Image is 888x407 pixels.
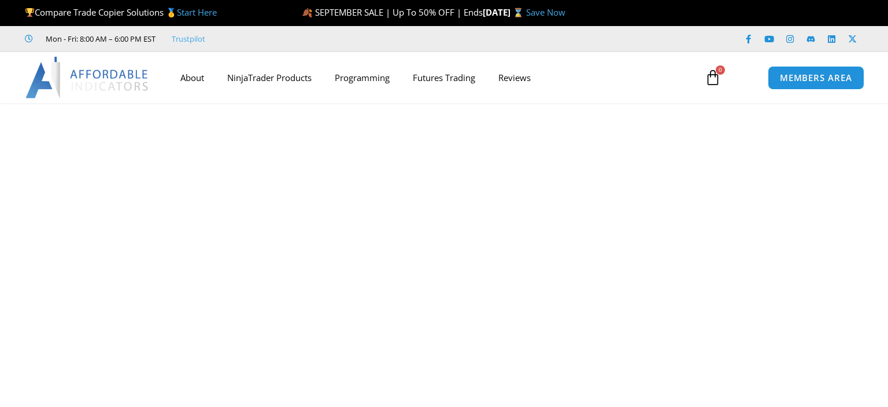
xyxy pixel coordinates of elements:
[768,66,864,90] a: MEMBERS AREA
[169,64,216,91] a: About
[526,6,565,18] a: Save Now
[43,32,156,46] span: Mon - Fri: 8:00 AM – 6:00 PM EST
[687,61,738,94] a: 0
[487,64,542,91] a: Reviews
[216,64,323,91] a: NinjaTrader Products
[716,65,725,75] span: 0
[177,6,217,18] a: Start Here
[25,57,150,98] img: LogoAI | Affordable Indicators – NinjaTrader
[302,6,483,18] span: 🍂 SEPTEMBER SALE | Up To 50% OFF | Ends
[25,8,34,17] img: 🏆
[25,6,217,18] span: Compare Trade Copier Solutions 🥇
[401,64,487,91] a: Futures Trading
[169,64,693,91] nav: Menu
[172,32,205,46] a: Trustpilot
[780,74,852,82] span: MEMBERS AREA
[483,6,526,18] strong: [DATE] ⌛
[323,64,401,91] a: Programming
